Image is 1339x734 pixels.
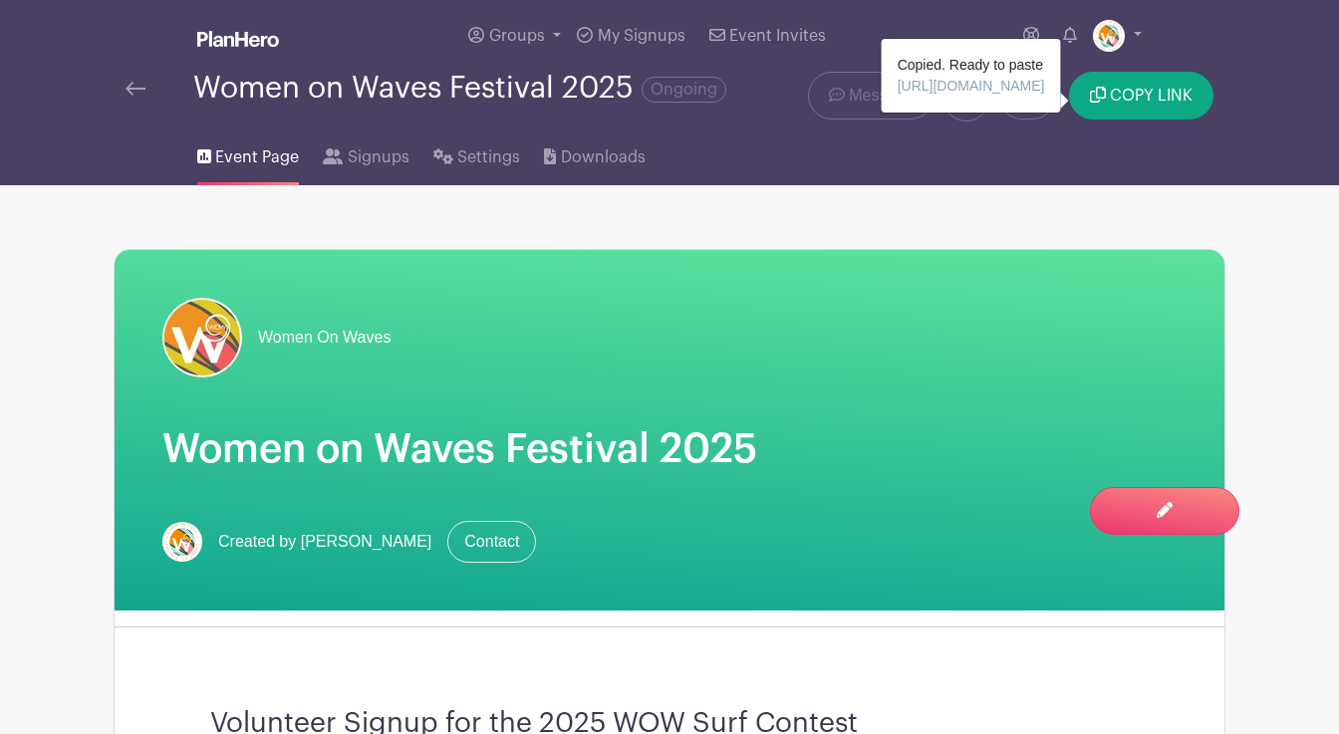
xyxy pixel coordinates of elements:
img: back-arrow-29a5d9b10d5bd6ae65dc969a981735edf675c4d7a1fe02e03b50dbd4ba3cdb55.svg [126,82,145,96]
img: Messages%20Image(1745056895)%202.JPEG [162,298,242,377]
span: Women On Waves [258,326,391,350]
span: Signups [348,145,409,169]
img: logo_white-6c42ec7e38ccf1d336a20a19083b03d10ae64f83f12c07503d8b9e83406b4c7d.svg [197,31,279,47]
div: Copied. Ready to paste [882,39,1061,113]
h1: Women on Waves Festival 2025 [162,425,1177,473]
a: Message [808,72,935,120]
span: Created by [PERSON_NAME] [218,530,431,554]
span: Message [849,84,914,108]
span: Groups [489,28,545,44]
span: Ongoing [642,77,726,103]
button: COPY LINK [1069,72,1213,120]
a: Contact [447,521,536,563]
span: Settings [457,145,520,169]
span: COPY LINK [1110,88,1193,104]
span: [URL][DOMAIN_NAME] [898,78,1045,94]
span: Event Page [215,145,299,169]
div: Women on Waves Festival 2025 [193,72,726,105]
a: Signups [323,122,408,185]
a: Event Page [197,122,299,185]
a: Settings [433,122,520,185]
span: My Signups [598,28,685,44]
span: Event Invites [729,28,826,44]
span: Downloads [561,145,646,169]
img: Screenshot%202025-06-15%20at%209.03.41%E2%80%AFPM.png [162,522,202,562]
a: Downloads [544,122,645,185]
img: Screenshot%202025-06-15%20at%209.03.41%E2%80%AFPM.png [1093,20,1125,52]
